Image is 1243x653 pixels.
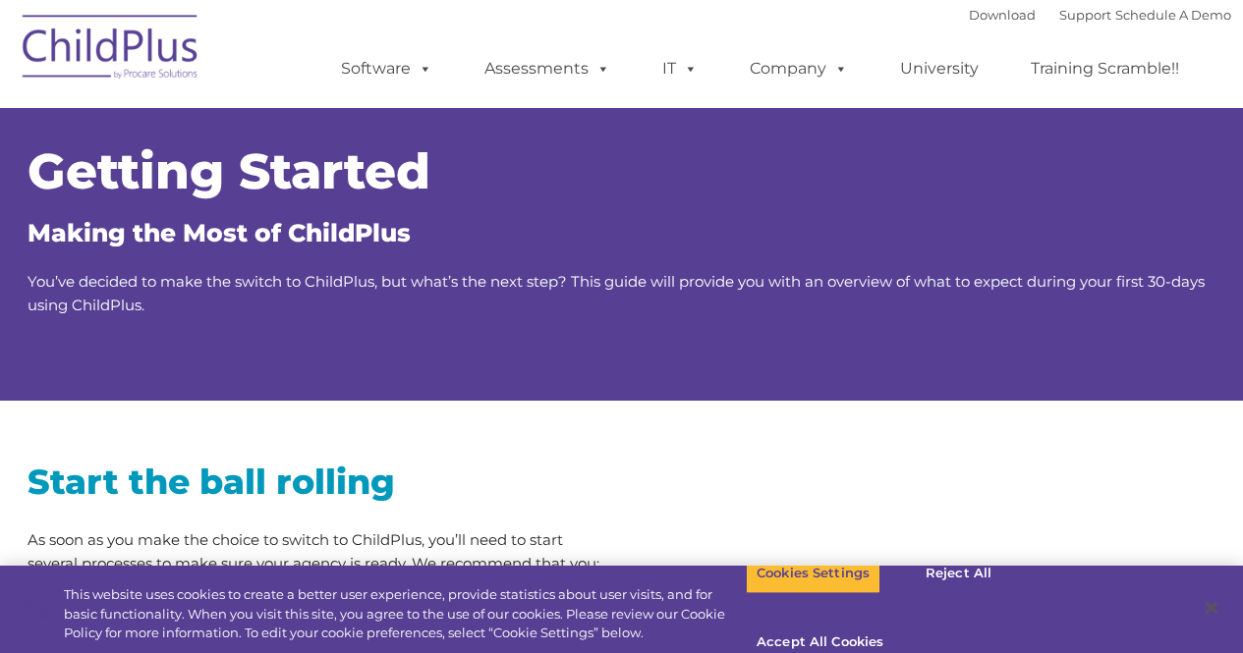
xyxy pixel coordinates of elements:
a: University [880,49,998,88]
a: Assessments [465,49,630,88]
img: ChildPlus by Procare Solutions [13,1,209,99]
span: Making the Most of ChildPlus [28,218,411,247]
div: This website uses cookies to create a better user experience, provide statistics about user visit... [64,585,746,643]
a: Training Scramble!! [1011,49,1199,88]
a: Software [321,49,452,88]
button: Reject All [897,553,1020,594]
a: IT [643,49,717,88]
a: Company [730,49,868,88]
button: Cookies Settings [746,553,880,594]
a: Download [969,7,1036,23]
a: Support [1059,7,1111,23]
a: Schedule A Demo [1115,7,1231,23]
h2: Start the ball rolling [28,460,607,504]
font: | [969,7,1231,23]
button: Close [1190,586,1233,629]
span: You’ve decided to make the switch to ChildPlus, but what’s the next step? This guide will provide... [28,272,1205,314]
span: Getting Started [28,141,430,201]
p: As soon as you make the choice to switch to ChildPlus, you’ll need to start several processes to ... [28,528,607,575]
